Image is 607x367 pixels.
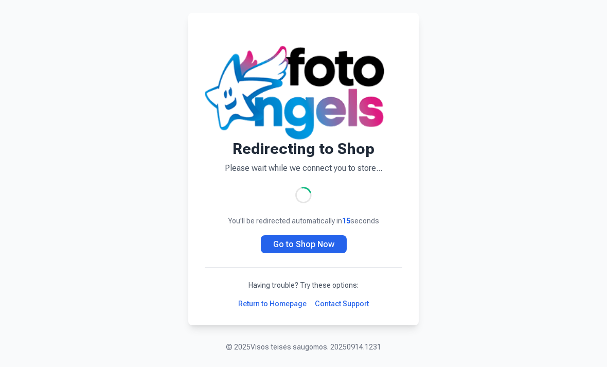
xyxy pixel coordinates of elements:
h1: Redirecting to Shop [205,139,402,158]
p: You'll be redirected automatically in seconds [205,216,402,226]
a: Go to Shop Now [261,235,347,253]
span: 15 [342,217,350,225]
p: © 2025 Visos teisės saugomos. 20250914.1231 [226,342,381,352]
p: Having trouble? Try these options: [205,280,402,290]
p: Please wait while we connect you to store... [205,162,402,174]
a: Return to Homepage [238,299,307,309]
a: Contact Support [315,299,369,309]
